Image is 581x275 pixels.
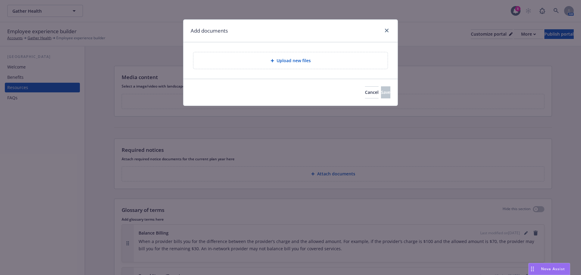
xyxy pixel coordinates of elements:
button: Cancel [365,86,379,98]
a: close [383,27,390,34]
span: Save [381,89,390,95]
div: Upload new files [193,52,388,69]
h1: Add documents [191,27,228,35]
div: Drag to move [529,263,536,275]
button: Save [381,86,390,98]
span: Nova Assist [541,266,565,271]
span: Upload new files [277,57,311,64]
button: Nova Assist [528,263,570,275]
span: Cancel [365,89,379,95]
